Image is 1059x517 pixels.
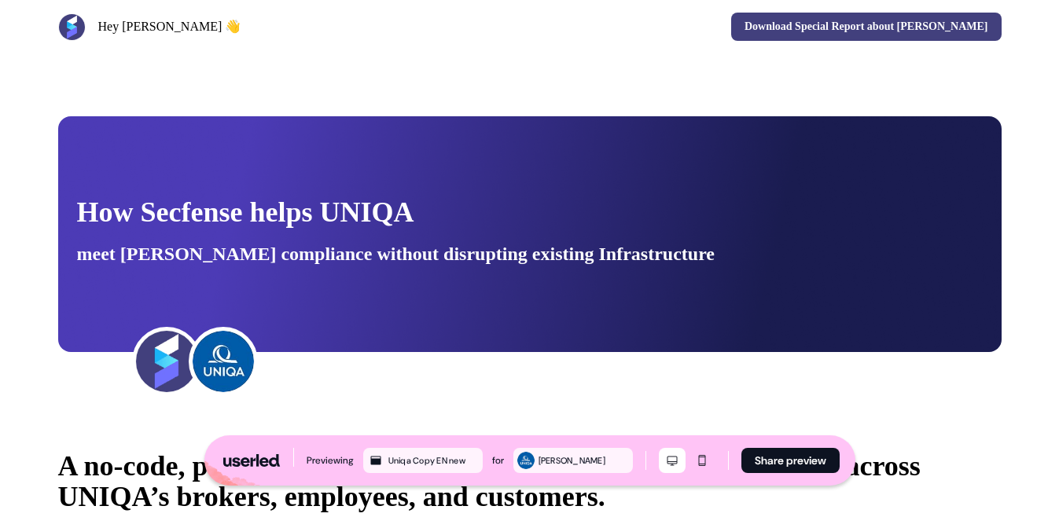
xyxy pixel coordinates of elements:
div: Previewing [307,453,354,468]
button: Mobile mode [689,448,715,473]
button: Desktop mode [659,448,686,473]
div: for [492,453,504,468]
span: How Secfense helps UNIQA [77,196,414,228]
button: Share preview [741,448,840,473]
span: meet [PERSON_NAME] compliance without disrupting existing Infrastructure [77,244,715,264]
a: How Secfense helps UNIQAmeet [PERSON_NAME] compliance without disrupting existing Infrastructure [58,116,1002,352]
div: [PERSON_NAME] [539,453,630,467]
a: Download Special Report about [PERSON_NAME] [731,13,1002,41]
span: A no-code, policy-driven layer for secure, scalable authentication across UNIQA’s brokers, employ... [58,450,921,512]
div: Uniqa Copy EN new [388,453,480,467]
h3: Hey [PERSON_NAME] 👋 [98,17,241,36]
